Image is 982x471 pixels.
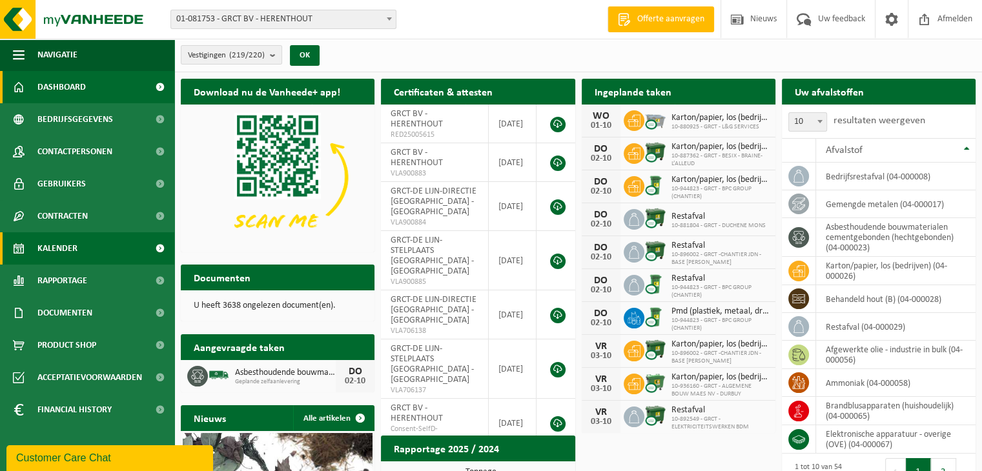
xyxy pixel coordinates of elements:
span: 10-887362 - GRCT - BESIX - BRAINE-L’ALLEUD [671,152,769,168]
span: Dashboard [37,71,86,103]
span: Financial History [37,394,112,426]
td: restafval (04-000029) [816,313,976,341]
span: GRCT-DE LIJN-STELPLAATS [GEOGRAPHIC_DATA] - [GEOGRAPHIC_DATA] [391,235,474,276]
span: Navigatie [37,39,77,71]
span: 10 [789,113,826,131]
button: Vestigingen(219/220) [181,45,282,65]
img: WB-1100-CU [644,240,666,262]
div: VR [588,407,614,417]
td: elektronische apparatuur - overige (OVE) (04-000067) [816,425,976,454]
div: DO [588,276,614,286]
td: asbesthoudende bouwmaterialen cementgebonden (hechtgebonden) (04-000023) [816,218,976,257]
div: VR [588,341,614,352]
div: 02-10 [588,187,614,196]
td: [DATE] [489,290,537,339]
span: Geplande zelfaanlevering [235,378,336,386]
span: 10 [788,112,827,132]
span: GRCT-DE LIJN-DIRECTIE [GEOGRAPHIC_DATA] - [GEOGRAPHIC_DATA] [391,186,476,217]
p: U heeft 3638 ongelezen document(en). [194,301,362,310]
img: WB-1100-CU [644,339,666,361]
span: Documenten [37,297,92,329]
div: 03-10 [588,385,614,394]
img: WB-1100-CU [644,207,666,229]
div: 03-10 [588,352,614,361]
span: GRCT BV - HERENTHOUT [391,148,443,168]
div: 02-10 [588,253,614,262]
img: Download de VHEPlus App [181,105,374,250]
div: 02-10 [588,319,614,328]
span: 10-896002 - GRCT -CHANTIER JDN - BASE [PERSON_NAME] [671,350,769,365]
span: Afvalstof [826,145,863,155]
td: brandblusapparaten (huishoudelijk) (04-000065) [816,397,976,425]
span: Contracten [37,200,88,232]
td: [DATE] [489,182,537,231]
h2: Rapportage 2025 / 2024 [381,436,512,461]
span: GRCT BV - HERENTHOUT [391,109,443,129]
div: WO [588,111,614,121]
img: WB-1100-CU [644,141,666,163]
span: Restafval [671,405,769,416]
img: WB-0660-CU [644,372,666,394]
label: resultaten weergeven [834,115,925,126]
span: 10-944823 - GRCT - BPC GROUP (CHANTIER) [671,284,769,299]
td: ammoniak (04-000058) [816,369,976,397]
span: 10-944823 - GRCT - BPC GROUP (CHANTIER) [671,317,769,332]
a: Offerte aanvragen [608,6,714,32]
div: DO [342,366,368,377]
img: WB-2500-CU [644,108,666,130]
span: RED25005615 [391,130,478,140]
span: Restafval [671,274,769,284]
count: (219/220) [229,51,265,59]
img: WB-1100-CU [644,405,666,426]
span: Karton/papier, los (bedrijven) [671,339,769,350]
span: GRCT-DE LIJN-STELPLAATS [GEOGRAPHIC_DATA] - [GEOGRAPHIC_DATA] [391,344,474,385]
span: VLA706137 [391,385,478,396]
span: Restafval [671,212,766,222]
span: Karton/papier, los (bedrijven) [671,175,769,185]
td: afgewerkte olie - industrie in bulk (04-000056) [816,341,976,369]
span: GRCT-DE LIJN-DIRECTIE [GEOGRAPHIC_DATA] - [GEOGRAPHIC_DATA] [391,295,476,325]
div: 02-10 [342,377,368,386]
span: Contactpersonen [37,135,112,168]
span: 10-936160 - GRCT - ALGEMENE BOUW MAES NV - DURBUY [671,383,769,398]
span: Kalender [37,232,77,265]
span: Asbesthoudende bouwmaterialen cementgebonden (hechtgebonden) [235,368,336,378]
span: 01-081753 - GRCT BV - HERENTHOUT [171,10,396,28]
div: VR [588,374,614,385]
td: gemengde metalen (04-000017) [816,190,976,218]
img: WB-0240-CU [644,306,666,328]
div: DO [588,177,614,187]
div: 03-10 [588,417,614,426]
span: Bedrijfsgegevens [37,103,113,135]
span: VLA706138 [391,326,478,336]
td: [DATE] [489,143,537,182]
span: Acceptatievoorwaarden [37,361,142,394]
td: bedrijfsrestafval (04-000008) [816,163,976,190]
td: [DATE] [489,339,537,399]
h2: Nieuws [181,405,239,430]
h2: Certificaten & attesten [381,79,506,104]
div: 02-10 [588,286,614,295]
div: 02-10 [588,154,614,163]
span: 10-944823 - GRCT - BPC GROUP (CHANTIER) [671,185,769,201]
span: Vestigingen [188,46,265,65]
span: 10-881804 - GRCT - DUCHENE MONS [671,222,766,230]
div: DO [588,243,614,253]
iframe: chat widget [6,443,216,471]
span: Consent-SelfD-VEG2200143 [391,424,478,445]
span: Karton/papier, los (bedrijven) [671,113,769,123]
span: Restafval [671,241,769,251]
img: BL-SO-LV [208,364,230,386]
span: 10-896002 - GRCT -CHANTIER JDN - BASE [PERSON_NAME] [671,251,769,266]
span: GRCT BV - HERENTHOUT [391,403,443,423]
div: DO [588,210,614,220]
h2: Ingeplande taken [582,79,684,104]
span: Offerte aanvragen [634,13,708,26]
span: 10-892549 - GRCT - ELEKTRICITEITSWERKEN BDM [671,416,769,431]
span: VLA900884 [391,217,478,228]
h2: Uw afvalstoffen [782,79,877,104]
span: Rapportage [37,265,87,297]
span: VLA900885 [391,277,478,287]
td: [DATE] [489,231,537,290]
